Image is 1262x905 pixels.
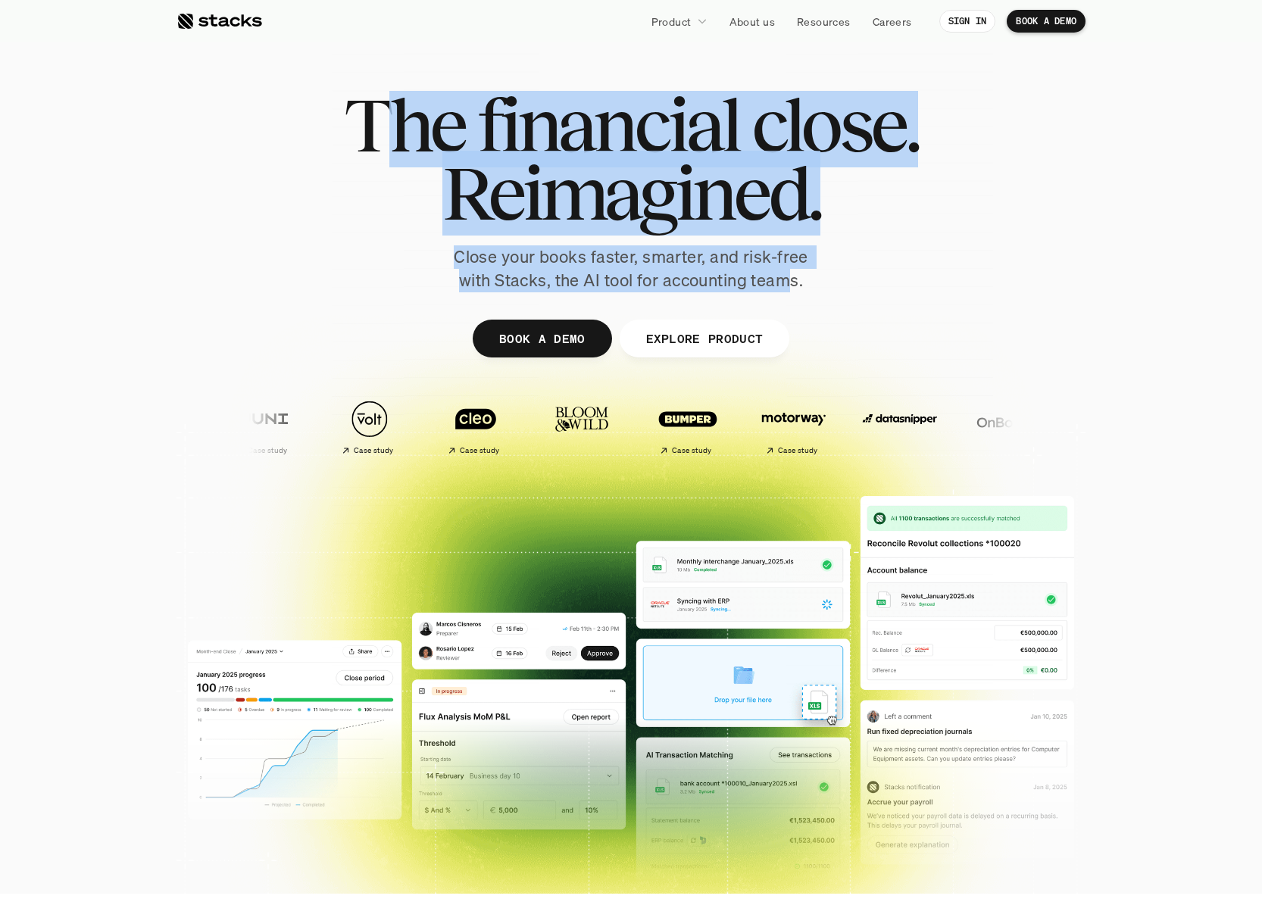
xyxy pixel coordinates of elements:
[777,446,817,455] h2: Case study
[744,392,842,461] a: Case study
[320,392,418,461] a: Case study
[473,320,612,357] a: BOOK A DEMO
[442,159,820,227] span: Reimagined.
[788,8,860,35] a: Resources
[442,245,820,292] p: Close your books faster, smarter, and risk-free with Stacks, the AI tool for accounting teams.
[1016,16,1076,27] p: BOOK A DEMO
[1007,10,1086,33] a: BOOK A DEMO
[751,91,918,159] span: close.
[939,10,996,33] a: SIGN IN
[864,8,921,35] a: Careers
[720,8,784,35] a: About us
[499,327,586,349] p: BOOK A DEMO
[459,446,499,455] h2: Case study
[477,91,739,159] span: financial
[426,392,524,461] a: Case study
[214,392,312,461] a: Case study
[873,14,912,30] p: Careers
[729,14,775,30] p: About us
[344,91,464,159] span: The
[671,446,711,455] h2: Case study
[948,16,987,27] p: SIGN IN
[619,320,789,357] a: EXPLORE PRODUCT
[797,14,851,30] p: Resources
[353,446,393,455] h2: Case study
[638,392,736,461] a: Case study
[179,289,245,299] a: Privacy Policy
[651,14,692,30] p: Product
[247,446,287,455] h2: Case study
[645,327,763,349] p: EXPLORE PRODUCT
